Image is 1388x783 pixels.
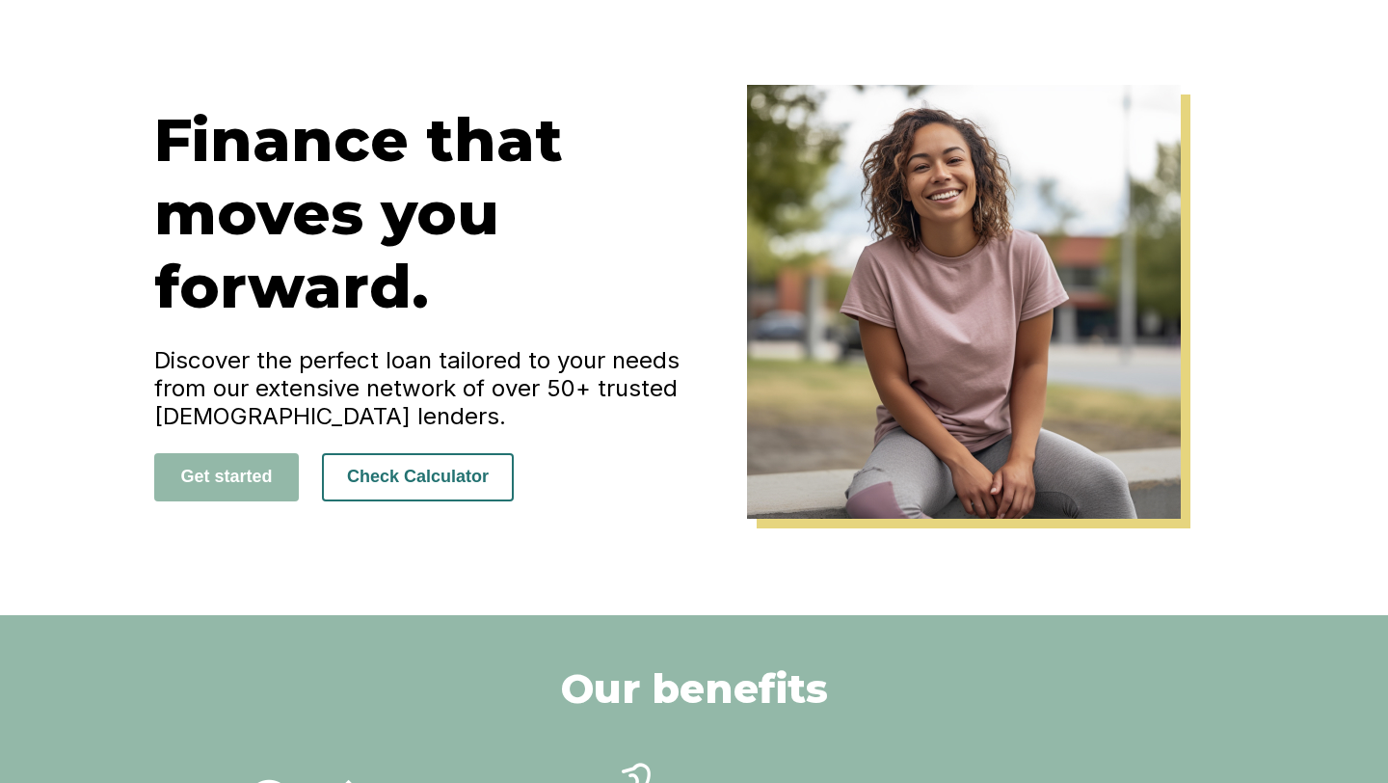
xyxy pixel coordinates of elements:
[154,346,694,430] h4: Discover the perfect loan tailored to your needs from our extensive network of over 50+ trusted [...
[561,663,828,714] h2: Our benefits
[747,85,1181,519] img: Emu Money Home
[154,466,299,486] a: Get started
[322,466,514,486] a: Check Calculator
[154,453,299,501] button: Get started
[154,103,694,323] h1: Finance that moves you forward.
[322,453,514,501] button: Check Calculator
